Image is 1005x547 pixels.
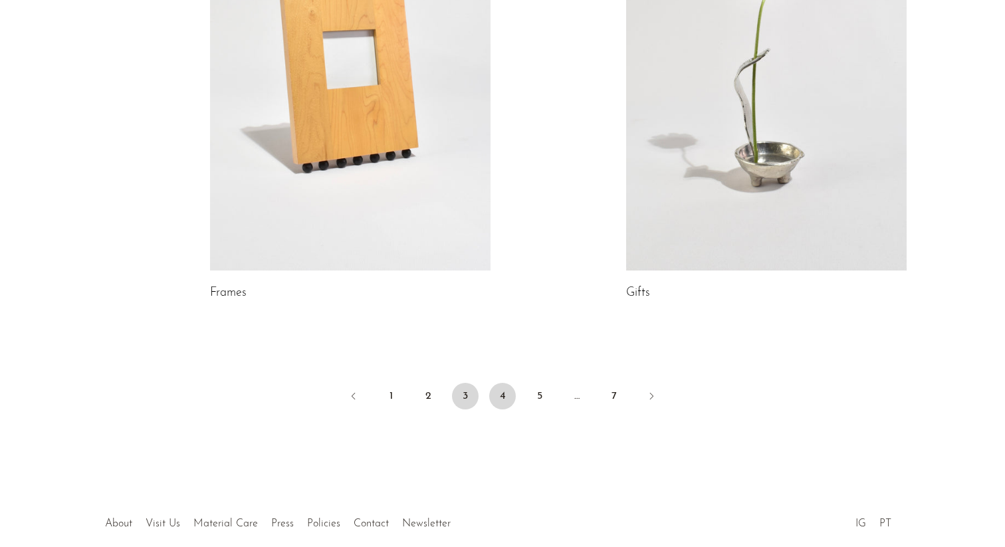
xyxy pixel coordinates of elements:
span: 3 [452,383,479,409]
a: 7 [601,383,627,409]
a: Frames [210,287,247,299]
a: Press [271,518,294,529]
a: 2 [415,383,441,409]
a: Gifts [626,287,650,299]
a: Contact [354,518,389,529]
a: 5 [526,383,553,409]
a: PT [879,518,891,529]
span: … [564,383,590,409]
ul: Quick links [98,508,457,533]
a: IG [855,518,866,529]
a: About [105,518,132,529]
a: 4 [489,383,516,409]
a: Previous [340,383,367,412]
ul: Social Medias [849,508,898,533]
a: Visit Us [146,518,180,529]
a: Material Care [193,518,258,529]
a: Policies [307,518,340,529]
a: Next [638,383,665,412]
a: 1 [378,383,404,409]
